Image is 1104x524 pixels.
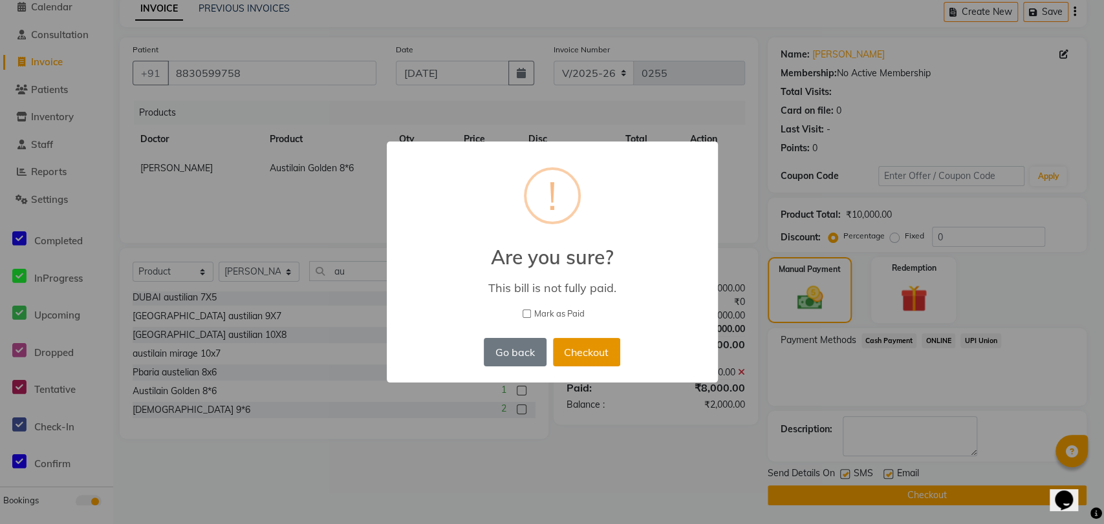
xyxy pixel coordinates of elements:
[484,338,546,366] button: Go back
[553,338,620,366] button: Checkout
[1050,472,1091,511] iframe: chat widget
[548,170,557,222] div: !
[387,230,718,269] h2: Are you sure?
[534,308,585,320] span: Mark as Paid
[523,309,531,318] input: Mark as Paid
[405,280,698,295] div: This bill is not fully paid.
